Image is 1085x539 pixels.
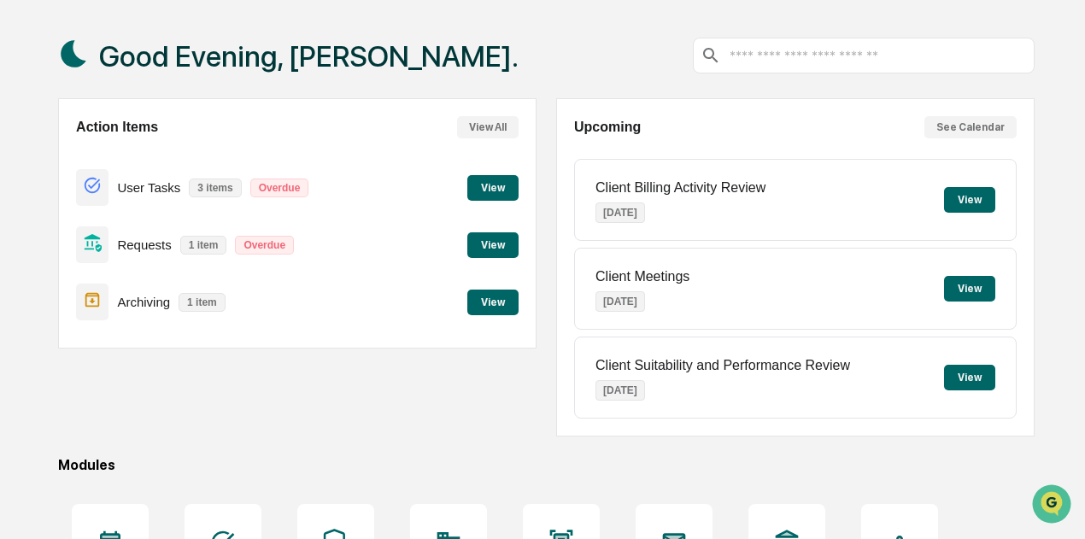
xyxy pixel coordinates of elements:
[124,216,138,230] div: 🗄️
[117,295,170,309] p: Archiving
[467,290,519,315] button: View
[34,214,110,231] span: Preclearance
[76,120,158,135] h2: Action Items
[467,179,519,195] a: View
[457,116,519,138] button: View All
[944,187,995,213] button: View
[467,232,519,258] button: View
[180,236,227,255] p: 1 item
[595,358,850,373] p: Client Suitability and Performance Review
[944,276,995,302] button: View
[117,180,180,195] p: User Tasks
[924,116,1017,138] button: See Calendar
[250,179,309,197] p: Overdue
[595,380,645,401] p: [DATE]
[117,208,219,238] a: 🗄️Attestations
[34,247,108,264] span: Data Lookup
[170,289,207,302] span: Pylon
[10,208,117,238] a: 🖐️Preclearance
[17,130,48,161] img: 1746055101610-c473b297-6a78-478c-a979-82029cc54cd1
[10,240,114,271] a: 🔎Data Lookup
[189,179,241,197] p: 3 items
[99,39,519,73] h1: Good Evening, [PERSON_NAME].
[235,236,294,255] p: Overdue
[17,35,311,62] p: How can we help?
[17,216,31,230] div: 🖐️
[58,457,1035,473] div: Modules
[58,130,280,147] div: Start new chat
[17,249,31,262] div: 🔎
[595,202,645,223] p: [DATE]
[467,236,519,252] a: View
[141,214,212,231] span: Attestations
[595,291,645,312] p: [DATE]
[290,135,311,155] button: Start new chat
[595,269,689,284] p: Client Meetings
[58,147,216,161] div: We're available if you need us!
[1030,483,1076,529] iframe: Open customer support
[944,365,995,390] button: View
[117,237,171,252] p: Requests
[595,180,765,196] p: Client Billing Activity Review
[179,293,226,312] p: 1 item
[574,120,641,135] h2: Upcoming
[467,175,519,201] button: View
[120,288,207,302] a: Powered byPylon
[467,293,519,309] a: View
